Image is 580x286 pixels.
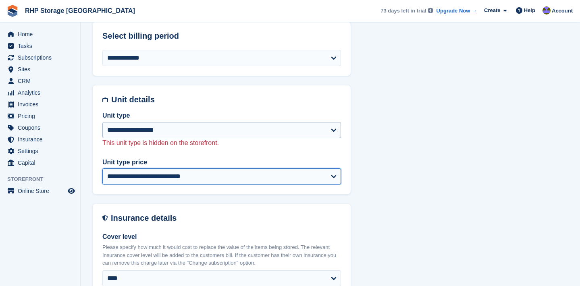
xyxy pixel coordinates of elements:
span: 73 days left in trial [380,7,426,15]
p: This unit type is hidden on the storefront. [102,138,341,148]
label: Unit type [102,111,341,120]
span: Insurance [18,134,66,145]
img: unit-details-icon-595b0c5c156355b767ba7b61e002efae458ec76ed5ec05730b8e856ff9ea34a9.svg [102,95,108,104]
label: Cover level [102,232,341,242]
a: menu [4,122,76,133]
a: menu [4,87,76,98]
a: menu [4,185,76,197]
label: Unit type price [102,158,341,167]
span: Capital [18,157,66,168]
img: stora-icon-8386f47178a22dfd0bd8f6a31ec36ba5ce8667c1dd55bd0f319d3a0aa187defe.svg [6,5,19,17]
a: menu [4,40,76,52]
span: Analytics [18,87,66,98]
h2: Insurance details [111,213,341,223]
a: menu [4,64,76,75]
a: menu [4,99,76,110]
a: menu [4,134,76,145]
span: Pricing [18,110,66,122]
span: Sites [18,64,66,75]
a: Upgrade Now → [437,7,477,15]
span: Home [18,29,66,40]
a: menu [4,29,76,40]
a: menu [4,145,76,157]
h2: Unit details [111,95,341,104]
img: Henry Philips [543,6,551,15]
a: RHP Storage [GEOGRAPHIC_DATA] [22,4,138,17]
span: Invoices [18,99,66,110]
span: Online Store [18,185,66,197]
p: Please specify how much it would cost to replace the value of the items being stored. The relevan... [102,243,341,267]
h2: Select billing period [102,31,341,41]
span: Settings [18,145,66,157]
a: menu [4,157,76,168]
img: icon-info-grey-7440780725fd019a000dd9b08b2336e03edf1995a4989e88bcd33f0948082b44.svg [428,8,433,13]
span: Subscriptions [18,52,66,63]
span: Create [484,6,500,15]
span: CRM [18,75,66,87]
a: menu [4,110,76,122]
span: Coupons [18,122,66,133]
span: Help [524,6,535,15]
span: Tasks [18,40,66,52]
span: Account [552,7,573,15]
a: menu [4,52,76,63]
a: menu [4,75,76,87]
img: insurance-details-icon-731ffda60807649b61249b889ba3c5e2b5c27d34e2e1fb37a309f0fde93ff34a.svg [102,213,108,223]
a: Preview store [67,186,76,196]
span: Storefront [7,175,80,183]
